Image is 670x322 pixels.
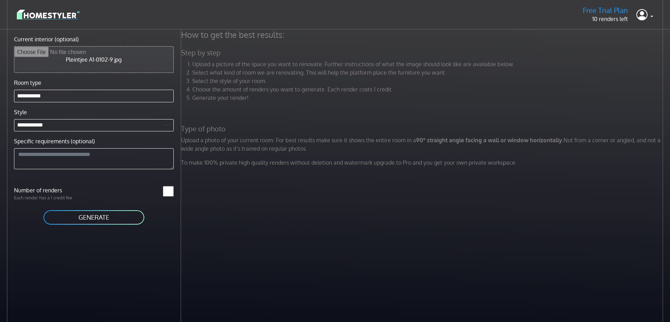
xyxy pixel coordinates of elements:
label: Specific requirements (optional) [14,137,95,145]
h5: Free Trial Plan [583,6,628,15]
h5: Step by step [177,48,669,57]
h5: Type of photo [177,124,669,133]
img: logo-3de290ba35641baa71223ecac5eacb59cb85b4c7fdf211dc9aaecaaee71ea2f8.svg [17,8,80,21]
p: Each render has a 1 credit fee [10,194,94,201]
p: Upload a photo of your current room. For best results make sure it shows the entire room in a Not... [177,136,669,153]
label: Room type [14,78,41,87]
li: Upload a picture of the space you want to renovate. Further instructions of what the image should... [192,60,665,68]
li: Choose the amount of renders you want to generate. Each render costs 1 credit. [192,85,665,94]
li: Select what kind of room we are renovating. This will help the platform place the furniture you w... [192,68,665,77]
h4: How to get the best results: [177,29,669,40]
li: Select the style of your room. [192,77,665,85]
li: Generate your render! [192,94,665,102]
button: GENERATE [43,210,145,225]
strong: 90° straight angle facing a wall or window horizontally. [416,137,564,144]
label: Style [14,108,27,116]
label: Number of renders [10,186,94,194]
p: To make 100% private high quality renders without deletion and watermark upgrade to Pro and you g... [177,158,669,167]
p: 10 renders left [583,15,628,23]
label: Current interior (optional) [14,35,79,43]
